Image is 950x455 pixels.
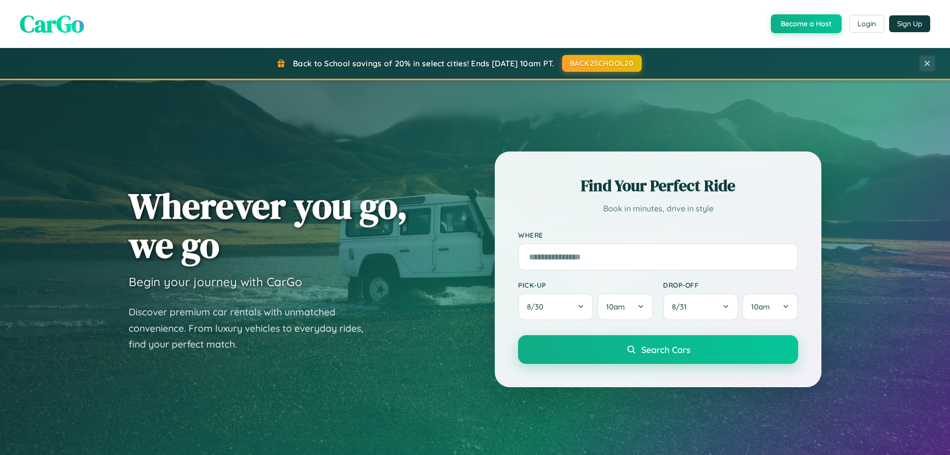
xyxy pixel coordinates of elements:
button: 8/30 [518,293,593,320]
span: 8 / 31 [672,302,692,311]
button: 10am [597,293,653,320]
h3: Begin your journey with CarGo [129,274,302,289]
label: Pick-up [518,281,653,289]
span: 8 / 30 [527,302,548,311]
p: Book in minutes, drive in style [518,202,798,216]
h1: Wherever you go, we go [129,186,408,264]
span: Search Cars [641,344,690,355]
button: Become a Host [771,14,842,33]
button: 10am [742,293,798,320]
span: 10am [751,302,770,311]
h2: Find Your Perfect Ride [518,175,798,197]
span: CarGo [20,7,84,40]
label: Where [518,231,798,239]
button: 8/31 [663,293,738,320]
span: Back to School savings of 20% in select cities! Ends [DATE] 10am PT. [293,58,554,68]
button: Login [849,15,884,33]
button: Sign Up [889,15,930,32]
p: Discover premium car rentals with unmatched convenience. From luxury vehicles to everyday rides, ... [129,304,376,353]
span: 10am [606,302,625,311]
button: BACK2SCHOOL20 [562,55,642,72]
button: Search Cars [518,335,798,364]
label: Drop-off [663,281,798,289]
